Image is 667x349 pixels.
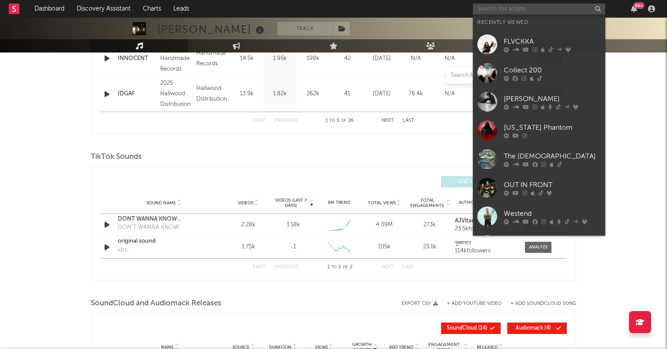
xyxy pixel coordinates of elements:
[118,246,129,255] div: idrc.
[455,240,516,246] a: নুরজাহান
[118,223,179,232] div: DON'T WANNA KNOW
[403,265,414,270] button: Last
[319,199,360,206] div: 6M Trend
[409,243,450,251] div: 23.1k
[331,265,337,269] span: to
[459,200,506,206] span: Author / Followers
[473,145,605,173] a: The [DEMOGRAPHIC_DATA]
[502,301,576,306] button: + Add SoundCloud Song
[232,54,261,63] div: 14.5k
[473,30,605,59] a: FLVCKKA
[343,265,348,269] span: of
[299,54,327,63] div: 198k
[510,301,576,306] button: + Add SoundCloud Song
[118,215,210,224] a: DONT WANNA KNOW [PERSON_NAME]
[455,240,471,246] strong: নুরজাহান
[447,179,487,184] span: UGC ( 2 )
[507,323,567,334] button: Audiomack(4)
[157,22,266,37] div: [PERSON_NAME]
[118,54,156,63] a: INNOCENT
[332,54,363,63] div: 42
[633,2,645,9] div: 99 +
[447,326,487,331] span: ( 14 )
[253,118,266,123] button: First
[438,301,502,306] div: + Add YouTube Video
[341,119,346,123] span: of
[455,226,516,232] div: 23.5k followers
[473,231,605,259] a: AR/CO
[228,243,269,251] div: 1.75k
[504,36,601,47] div: FLVCKKA
[364,243,405,251] div: 105k
[469,90,498,98] div: N/A
[403,118,414,123] button: Last
[266,54,294,63] div: 1.95k
[447,326,477,331] span: SoundCloud
[504,122,601,133] div: [US_STATE] Phantom
[291,243,296,251] span: -1
[473,173,605,202] a: OUT IN FRONT
[446,72,540,79] input: Search by song name or URL
[266,90,294,98] div: 1.82k
[504,180,601,190] div: OUT IN FRONT
[516,326,543,331] span: Audiomack
[315,262,364,273] div: 1 2 2
[455,248,516,254] div: 114k followers
[469,54,498,63] div: N/A
[232,90,261,98] div: 13.9k
[196,83,228,105] div: Hallwood Distribution
[382,265,394,270] button: Next
[504,151,601,161] div: The [DEMOGRAPHIC_DATA]
[401,90,431,98] div: 76.4k
[330,119,335,123] span: to
[273,198,309,208] span: Videos (last 7 days)
[477,17,601,28] div: Recently Viewed
[160,78,192,110] div: 2025 Hallwood Distribution
[274,118,298,123] button: Previous
[196,48,228,69] div: Handmade Records
[287,221,300,229] div: 1.18k
[455,218,516,224] a: AJVitanza
[504,208,601,219] div: Westend
[118,237,210,246] a: original sound
[401,54,431,63] div: N/A
[409,221,450,229] div: 273k
[473,202,605,231] a: Westend
[401,301,438,306] button: Export CSV
[504,65,601,75] div: Collect 200
[315,116,364,126] div: 1 5 26
[447,301,502,306] button: + Add YouTube Video
[473,59,605,87] a: Collect 200
[238,200,253,206] span: Videos
[435,90,465,98] div: N/A
[473,87,605,116] a: [PERSON_NAME]
[228,221,269,229] div: 2.28k
[441,323,501,334] button: SoundCloud(14)
[274,265,298,270] button: Previous
[364,221,405,229] div: 4.09M
[91,152,142,162] span: TikTok Sounds
[473,116,605,145] a: [US_STATE] Phantom
[382,118,394,123] button: Next
[253,265,266,270] button: First
[352,342,372,347] p: Growth
[435,54,465,63] div: N/A
[332,90,363,98] div: 41
[409,198,445,208] span: Total Engagements
[455,218,481,224] strong: AJVitanza
[146,200,176,206] span: Sound Name
[368,200,396,206] span: Total Views
[118,90,156,98] a: IDGAF
[441,176,501,188] button: UGC(2)
[160,43,192,75] div: 2025 Handmade Records
[299,90,327,98] div: 262k
[367,90,397,98] div: [DATE]
[367,54,397,63] div: [DATE]
[91,298,221,309] span: SoundCloud and Audiomack Releases
[631,5,637,12] button: 99+
[277,22,333,35] button: Track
